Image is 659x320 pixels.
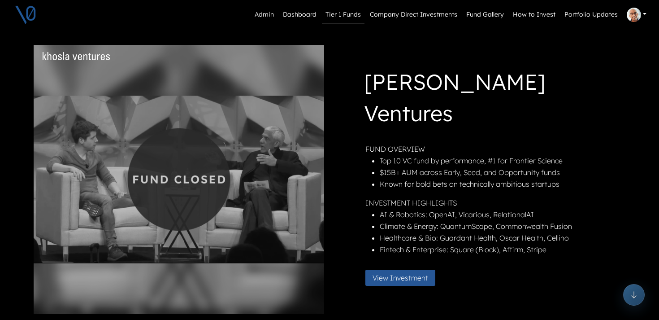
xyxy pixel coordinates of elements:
[380,220,624,232] li: Climate & Energy: QuantumScape, Commonwealth Fusion
[279,6,320,23] a: Dashboard
[380,244,624,255] li: Fintech & Enterprise: Square (Block), Affirm, Stripe
[561,6,621,23] a: Portfolio Updates
[365,197,624,209] p: INVESTMENT HIGHLIGHTS
[322,6,364,23] a: Tier 1 Funds
[34,45,324,314] img: khosla-closed.png
[251,6,277,23] a: Admin
[509,6,559,23] a: How to Invest
[365,272,442,281] a: View Investment
[380,232,624,244] li: Healthcare & Bio: Guardant Health, Oscar Health, Cellino
[365,143,624,155] p: FUND OVERVIEW
[380,167,624,178] li: $15B+ AUM across Early, Seed, and Opportunity funds
[380,209,624,220] li: AI & Robotics: OpenAI, Vicarious, RelationalAI
[43,52,110,60] img: Fund Logo
[463,6,507,23] a: Fund Gallery
[380,155,624,167] li: Top 10 VC fund by performance, #1 for Frontier Science
[14,4,37,26] img: V0 logo
[627,8,641,22] img: Profile
[365,270,435,286] button: View Investment
[380,178,624,190] li: Known for bold bets on technically ambitious startups
[364,66,624,132] h1: [PERSON_NAME] Ventures
[366,6,461,23] a: Company Direct Investments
